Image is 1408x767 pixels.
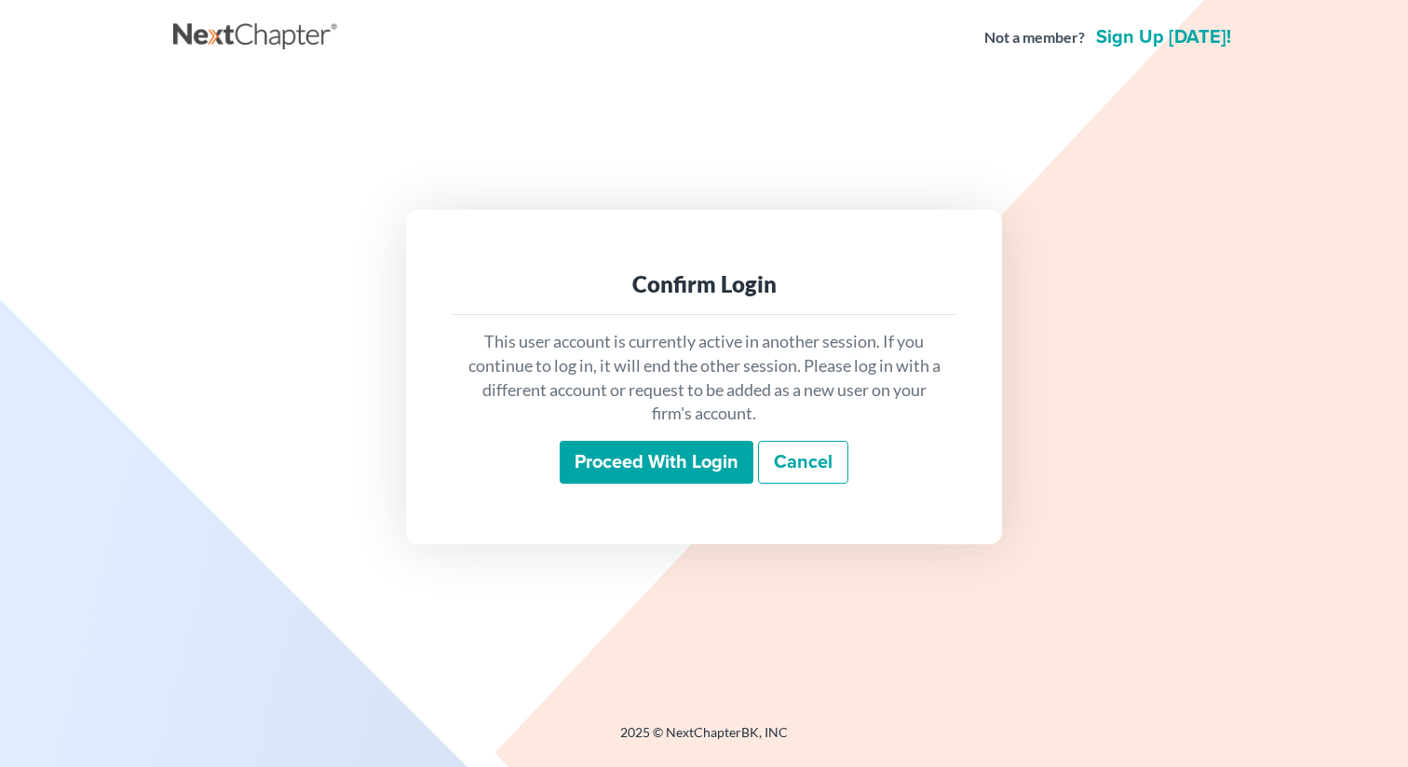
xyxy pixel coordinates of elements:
[1092,28,1235,47] a: Sign up [DATE]!
[758,441,848,484] a: Cancel
[466,330,942,426] p: This user account is currently active in another session. If you continue to log in, it will end ...
[173,723,1235,757] div: 2025 © NextChapterBK, INC
[560,441,753,484] input: Proceed with login
[984,27,1085,48] strong: Not a member?
[466,269,942,299] div: Confirm Login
